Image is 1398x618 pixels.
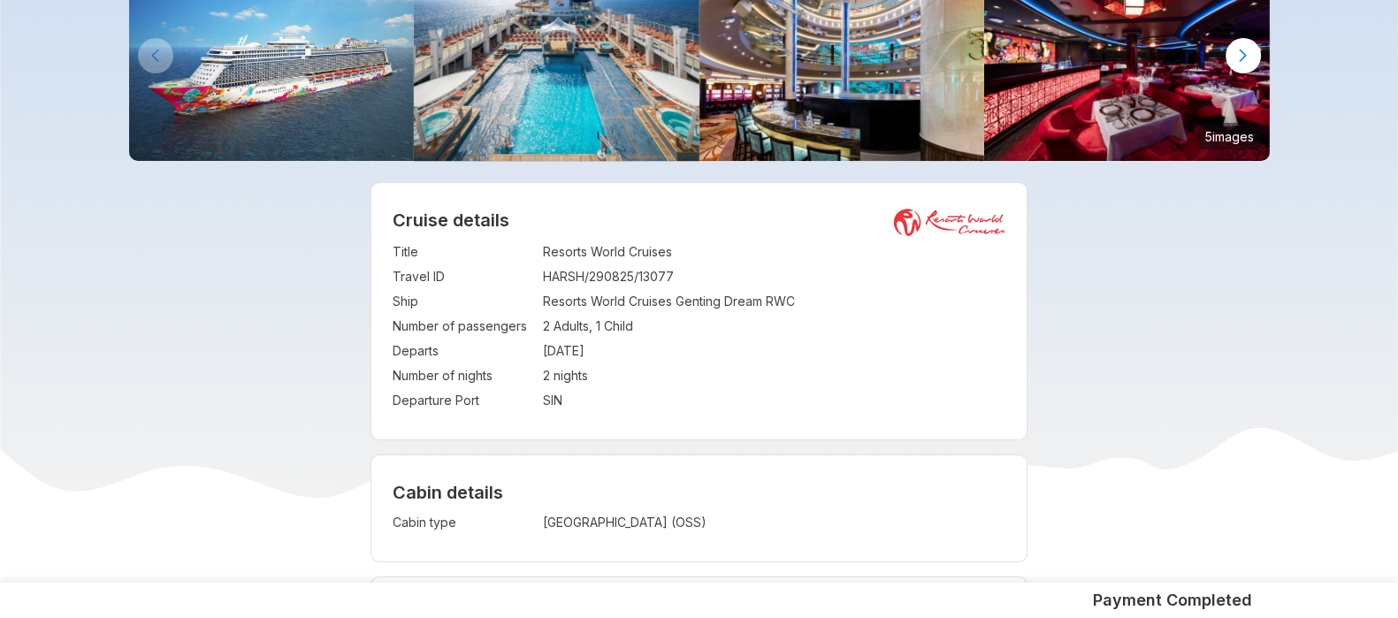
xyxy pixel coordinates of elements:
[543,339,1005,363] td: [DATE]
[543,240,1005,264] td: Resorts World Cruises
[534,363,543,388] td: :
[393,289,534,314] td: Ship
[543,510,868,535] td: [GEOGRAPHIC_DATA] (OSS)
[393,339,534,363] td: Departs
[543,264,1005,289] td: HARSH/290825/13077
[393,314,534,339] td: Number of passengers
[543,363,1005,388] td: 2 nights
[534,240,543,264] td: :
[543,289,1005,314] td: Resorts World Cruises Genting Dream RWC
[534,264,543,289] td: :
[393,210,1005,231] h2: Cruise details
[534,339,543,363] td: :
[393,264,534,289] td: Travel ID
[1093,590,1252,611] h5: Payment Completed
[534,510,543,535] td: :
[393,510,534,535] td: Cabin type
[534,314,543,339] td: :
[534,388,543,413] td: :
[543,388,1005,413] td: SIN
[393,240,534,264] td: Title
[393,363,534,388] td: Number of nights
[534,289,543,314] td: :
[543,314,1005,339] td: 2 Adults, 1 Child
[1198,123,1261,149] small: 5 images
[393,388,534,413] td: Departure Port
[393,482,1005,503] h4: Cabin details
